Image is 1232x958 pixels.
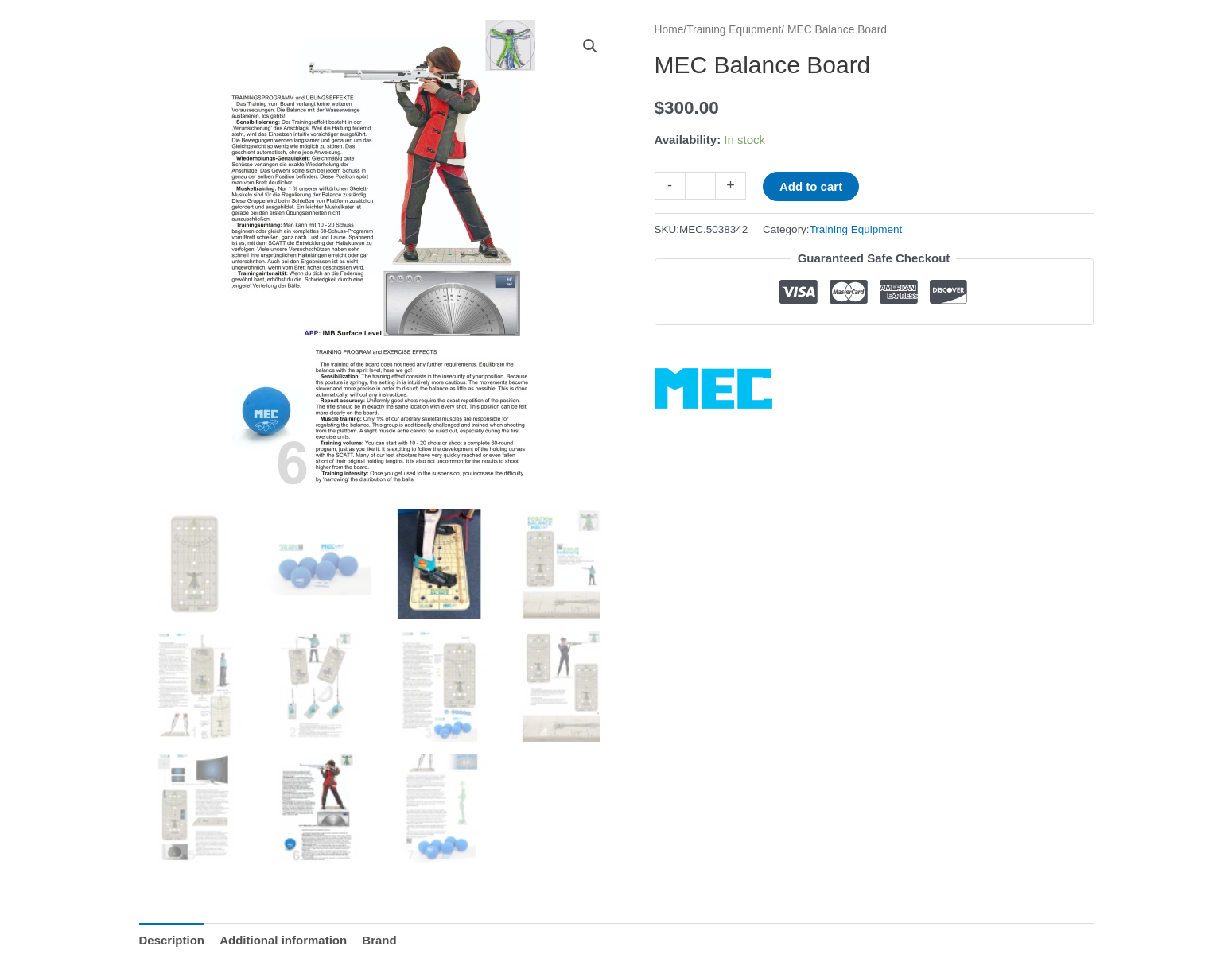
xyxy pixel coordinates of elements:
[791,247,957,270] legend: Guaranteed Safe Checkout
[655,98,719,118] bdi: 300.00
[261,754,371,864] img: MEC Balance Board - Image 10
[763,172,859,201] button: Add to cart
[655,172,685,200] a: -
[139,923,205,957] a: Description
[261,631,371,742] img: MEC Balance Board - Image 6
[685,172,716,200] input: Product quantity
[655,368,772,409] a: MEC
[810,223,903,235] a: Training Equipment
[655,219,748,239] span: SKU:
[724,133,765,146] span: In stock
[139,509,250,619] img: MEC Balance Board
[716,172,746,200] a: +
[679,223,748,235] span: MEC.5038342
[383,631,494,742] img: MEC Balance Board - Image 7
[655,51,1094,80] h1: MEC Balance Board
[655,20,1094,41] nav: Breadcrumb
[261,509,371,619] img: MEC Balance Board - Image 2
[763,219,902,239] span: Category:
[655,24,684,36] a: Home
[506,509,616,619] img: MEC Balance Board - Image 4
[139,631,250,742] img: MEC Balance Board - Image 5
[383,754,494,864] img: MEC Balance Board - Image 11
[655,133,721,146] span: Availability:
[655,98,665,118] span: $
[383,509,494,619] img: MEC Balance Board - Image 3
[655,337,1094,356] iframe: Customer reviews powered by Trustpilot
[139,754,250,864] img: MEC Balance Board - Image 9
[220,923,347,957] a: Additional information
[576,32,604,60] a: View full-screen image gallery
[362,923,396,957] a: Brand
[506,631,616,742] img: MEC Balance Board - Image 8
[686,24,781,36] a: Training Equipment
